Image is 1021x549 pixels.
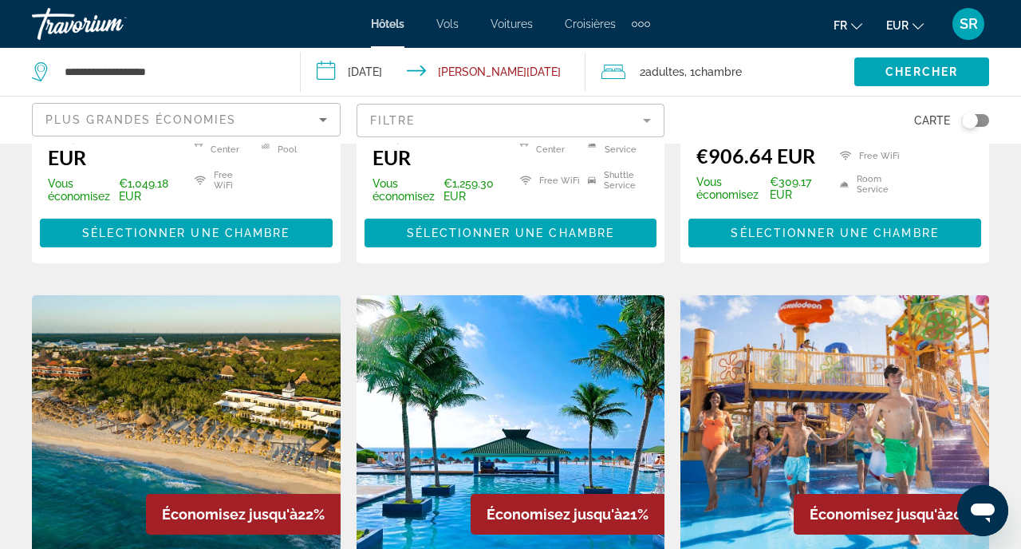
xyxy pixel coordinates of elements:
[885,65,958,78] span: Chercher
[580,130,648,158] li: Room Service
[40,222,333,239] a: Sélectionner une chambre
[301,48,585,96] button: Check-in date: Dec 20, 2025 Check-out date: Jan 3, 2026
[373,177,500,203] p: €1,259.30 EUR
[407,227,614,239] span: Sélectionner une chambre
[436,18,459,30] a: Vols
[960,16,978,32] span: SR
[696,176,820,201] p: €309.17 EUR
[580,167,648,195] li: Shuttle Service
[948,7,989,41] button: User Menu
[48,177,175,203] p: €1,049.18 EUR
[688,219,981,247] button: Sélectionner une chambre
[565,18,616,30] a: Croisières
[854,57,989,86] button: Chercher
[45,110,327,129] mat-select: Sort by
[371,18,404,30] a: Hôtels
[487,506,622,523] span: Économisez jusqu'à
[471,494,664,535] div: 21%
[48,177,115,203] span: Vous économisez
[146,494,341,535] div: 22%
[834,19,847,32] span: fr
[645,65,684,78] span: Adultes
[684,61,742,83] span: , 1
[886,14,924,37] button: Change currency
[254,130,325,158] li: Swimming Pool
[696,176,765,201] span: Vous économisez
[794,494,989,535] div: 20%
[585,48,854,96] button: Travelers: 2 adults, 0 children
[48,121,141,169] ins: €2,621.54 EUR
[695,65,742,78] span: Chambre
[45,113,236,126] span: Plus grandes économies
[632,11,650,37] button: Extra navigation items
[512,167,581,195] li: Free WiFi
[365,222,657,239] a: Sélectionner une chambre
[373,121,466,169] ins: €3,650.68 EUR
[914,109,950,132] span: Carte
[373,177,440,203] span: Vous économisez
[512,130,581,158] li: Fitness Center
[32,3,191,45] a: Travorium
[82,227,290,239] span: Sélectionner une chambre
[187,130,254,158] li: Fitness Center
[357,103,665,138] button: Filter
[365,219,657,247] button: Sélectionner une chambre
[40,219,333,247] button: Sélectionner une chambre
[950,113,989,128] button: Toggle map
[834,14,862,37] button: Change language
[832,174,902,195] li: Room Service
[491,18,533,30] a: Voitures
[832,145,902,166] li: Free WiFi
[886,19,909,32] span: EUR
[810,506,945,523] span: Économisez jusqu'à
[640,61,684,83] span: 2
[696,144,815,168] ins: €906.64 EUR
[731,227,938,239] span: Sélectionner une chambre
[688,222,981,239] a: Sélectionner une chambre
[162,506,298,523] span: Économisez jusqu'à
[187,167,254,195] li: Free WiFi
[957,485,1008,536] iframe: Bouton de lancement de la fenêtre de messagerie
